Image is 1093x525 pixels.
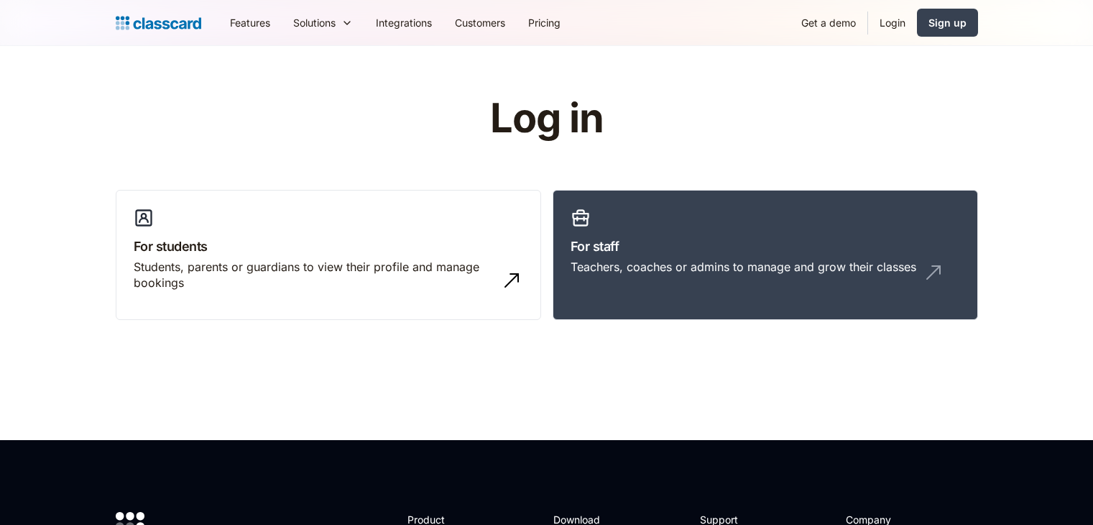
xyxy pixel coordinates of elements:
[364,6,443,39] a: Integrations
[517,6,572,39] a: Pricing
[571,259,916,275] div: Teachers, coaches or admins to manage and grow their classes
[790,6,867,39] a: Get a demo
[318,96,775,141] h1: Log in
[134,237,523,256] h3: For students
[282,6,364,39] div: Solutions
[293,15,336,30] div: Solutions
[116,13,201,33] a: home
[443,6,517,39] a: Customers
[571,237,960,256] h3: For staff
[553,190,978,321] a: For staffTeachers, coaches or admins to manage and grow their classes
[134,259,494,291] div: Students, parents or guardians to view their profile and manage bookings
[116,190,541,321] a: For studentsStudents, parents or guardians to view their profile and manage bookings
[917,9,978,37] a: Sign up
[928,15,967,30] div: Sign up
[218,6,282,39] a: Features
[868,6,917,39] a: Login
